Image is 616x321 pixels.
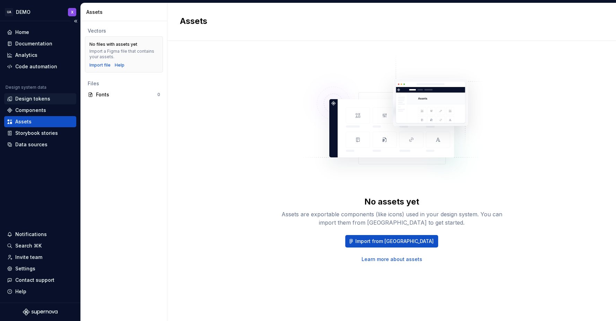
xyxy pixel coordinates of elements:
div: Home [15,29,29,36]
button: Contact support [4,275,76,286]
a: Home [4,27,76,38]
h2: Assets [180,16,595,27]
a: Analytics [4,50,76,61]
svg: Supernova Logo [23,309,58,315]
div: Code automation [15,63,57,70]
div: Settings [15,265,35,272]
a: Storybook stories [4,128,76,139]
a: Help [115,62,124,68]
div: Assets are exportable components (like icons) used in your design system. You can import them fro... [281,210,503,227]
div: Analytics [15,52,37,59]
div: Documentation [15,40,52,47]
div: No files with assets yet [89,42,137,47]
a: Assets [4,116,76,127]
div: No assets yet [364,196,419,207]
a: Invite team [4,252,76,263]
a: Settings [4,263,76,274]
a: Fonts0 [85,89,163,100]
div: DEMO [16,9,31,16]
a: Components [4,105,76,116]
div: 0 [157,92,160,97]
div: Search ⌘K [15,242,42,249]
button: Search ⌘K [4,240,76,251]
div: Components [15,107,46,114]
div: Contact support [15,277,54,284]
a: Design tokens [4,93,76,104]
div: Assets [86,9,164,16]
button: Import file [89,62,111,68]
div: Assets [15,118,32,125]
span: Import from [GEOGRAPHIC_DATA] [355,238,434,245]
button: Notifications [4,229,76,240]
a: Documentation [4,38,76,49]
div: Notifications [15,231,47,238]
div: Vectors [88,27,160,34]
div: Invite team [15,254,42,261]
button: Help [4,286,76,297]
a: Learn more about assets [362,256,422,263]
div: Storybook stories [15,130,58,137]
a: Data sources [4,139,76,150]
div: Help [15,288,26,295]
div: Design tokens [15,95,50,102]
button: Import from [GEOGRAPHIC_DATA] [345,235,438,248]
div: UA [5,8,13,16]
div: X [71,9,73,15]
button: UADEMOX [1,5,79,19]
div: Files [88,80,160,87]
a: Code automation [4,61,76,72]
div: Design system data [6,85,46,90]
div: Fonts [96,91,157,98]
button: Collapse sidebar [71,16,80,26]
div: Import a Figma file that contains your assets. [89,49,158,60]
div: Data sources [15,141,47,148]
